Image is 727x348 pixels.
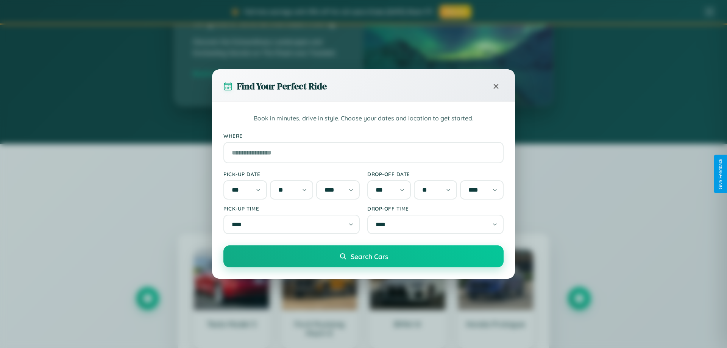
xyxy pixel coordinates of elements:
label: Pick-up Date [223,171,360,177]
button: Search Cars [223,245,504,267]
label: Where [223,133,504,139]
p: Book in minutes, drive in style. Choose your dates and location to get started. [223,114,504,123]
span: Search Cars [351,252,388,261]
h3: Find Your Perfect Ride [237,80,327,92]
label: Drop-off Time [367,205,504,212]
label: Drop-off Date [367,171,504,177]
label: Pick-up Time [223,205,360,212]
